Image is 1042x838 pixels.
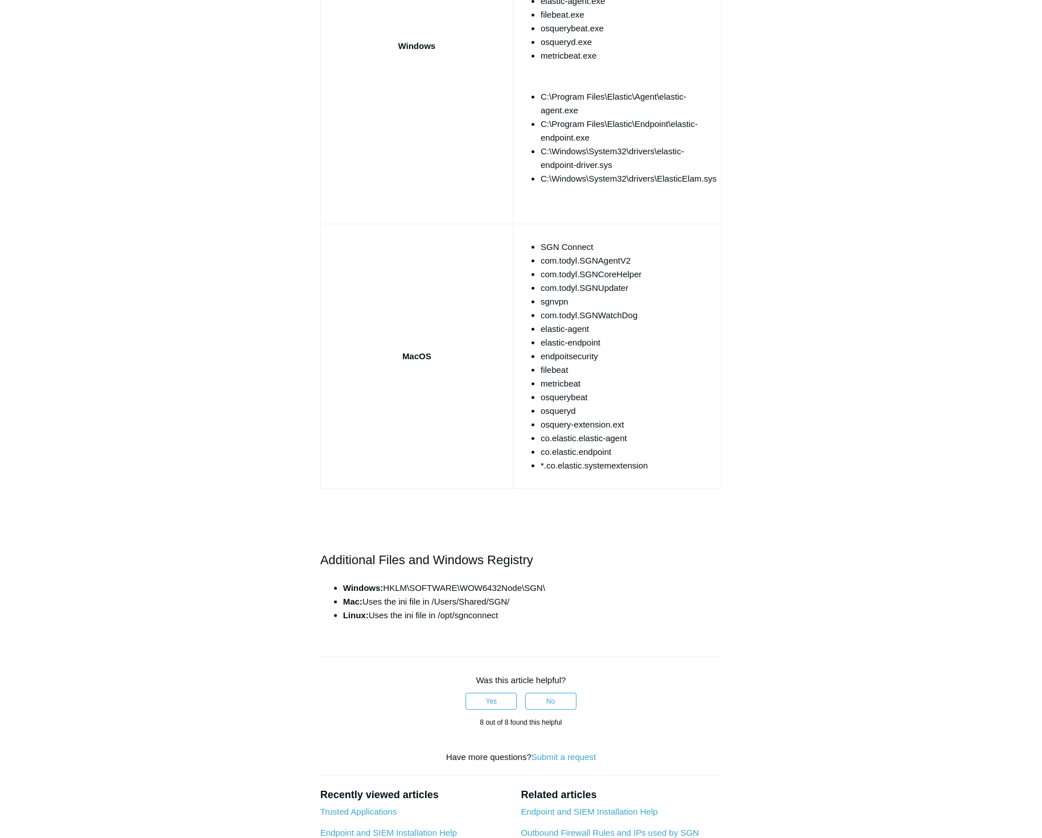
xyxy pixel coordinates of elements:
strong: MacOS [402,351,431,361]
strong: Linux: [343,610,369,620]
a: Submit a request [532,752,596,762]
li: filebeat [541,363,716,377]
a: Endpoint and SIEM Installation Help [320,828,457,837]
li: endpoitsecurity [541,350,716,363]
button: This article was helpful [466,693,517,710]
li: sgnvpn [541,295,716,309]
li: co.elastic.endpoint [541,445,716,459]
h2: Recently viewed articles [320,787,510,803]
li: co.elastic.elastic-agent [541,432,716,445]
li: osquery-extension.ext [541,418,716,432]
h2: Related articles [521,787,722,803]
button: This article was not helpful [525,693,576,710]
span: HKLM\SOFTWARE\WOW6432Node\SGN\ [343,583,545,593]
div: Have more questions? [320,751,722,764]
li: osquerybeat [541,391,716,404]
li: Uses the ini file in /Users/Shared/SGN/ [343,595,722,609]
li: com.todyl.SGNCoreHelper [541,268,716,281]
li: metricbeat [541,377,716,391]
li: osqueryd.exe [541,35,716,49]
strong: Mac: [343,597,363,606]
li: C:\Program Files\Elastic\Endpoint\elastic-endpoint.exe [541,117,716,145]
li: filebeat.exe [541,8,716,22]
span: 8 out of 8 found this helpful [480,718,562,726]
li: com.todyl.SGNUpdater [541,281,716,295]
li: SGN Connect [541,240,716,254]
li: metricbeat.exe [541,49,716,90]
strong: Windows [398,41,436,51]
li: Uses the ini file in /opt/sgnconnect [343,609,722,622]
li: C:\Windows\System32\drivers\ElasticElam.sys [541,172,716,186]
li: elastic-agent [541,322,716,336]
strong: Windows: [343,583,384,593]
li: osqueryd [541,404,716,418]
a: Trusted Applications [320,807,397,816]
li: C:\Windows\System32\drivers\elastic-endpoint-driver.sys [541,145,716,172]
a: Endpoint and SIEM Installation Help [521,807,657,816]
li: com.todyl.SGNWatchDog [541,309,716,322]
span: Was this article helpful? [476,675,566,685]
li: com.todyl.SGNAgentV2 [541,254,716,268]
li: C:\Program Files\Elastic\Agent\elastic-agent.exe [541,90,716,117]
li: *.co.elastic.systemextension [541,459,716,473]
li: osquerybeat.exe [541,22,716,35]
li: elastic-endpoint [541,336,716,350]
h2: Additional Files and Windows Registry [320,550,722,570]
